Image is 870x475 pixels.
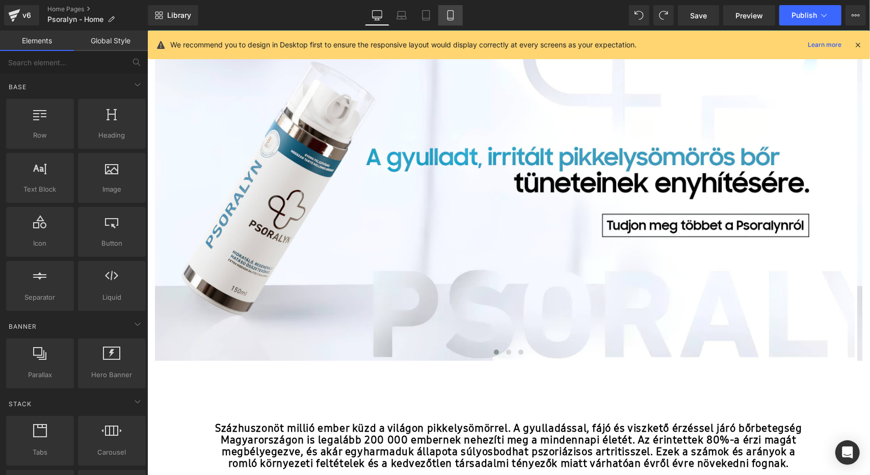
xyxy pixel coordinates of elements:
[438,5,463,25] a: Mobile
[9,184,71,195] span: Text Block
[170,39,637,50] p: We recommend you to design in Desktop first to ensure the responsive layout would display correct...
[9,238,71,249] span: Icon
[414,5,438,25] a: Tablet
[68,390,655,440] b: Százhuszonöt millió ember küzd a világon pikkelysömörrel. A gyulladással, fájó és viszkető érzéss...
[167,11,191,20] span: Library
[47,5,148,13] a: Home Pages
[81,292,143,303] span: Liquid
[81,370,143,380] span: Hero Banner
[653,5,674,25] button: Redo
[9,292,71,303] span: Separator
[846,5,866,25] button: More
[389,5,414,25] a: Laptop
[8,82,28,92] span: Base
[20,9,33,22] div: v6
[81,238,143,249] span: Button
[8,399,33,409] span: Stack
[365,5,389,25] a: Desktop
[779,5,841,25] button: Publish
[81,130,143,141] span: Heading
[81,184,143,195] span: Image
[74,31,148,51] a: Global Style
[9,447,71,458] span: Tabs
[735,10,763,21] span: Preview
[690,10,707,21] span: Save
[835,440,860,465] div: Open Intercom Messenger
[8,322,38,331] span: Banner
[792,11,817,19] span: Publish
[9,370,71,380] span: Parallax
[47,15,103,23] span: Psoralyn - Home
[723,5,775,25] a: Preview
[4,5,39,25] a: v6
[9,130,71,141] span: Row
[804,39,846,51] a: Learn more
[629,5,649,25] button: Undo
[81,447,143,458] span: Carousel
[148,5,198,25] a: New Library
